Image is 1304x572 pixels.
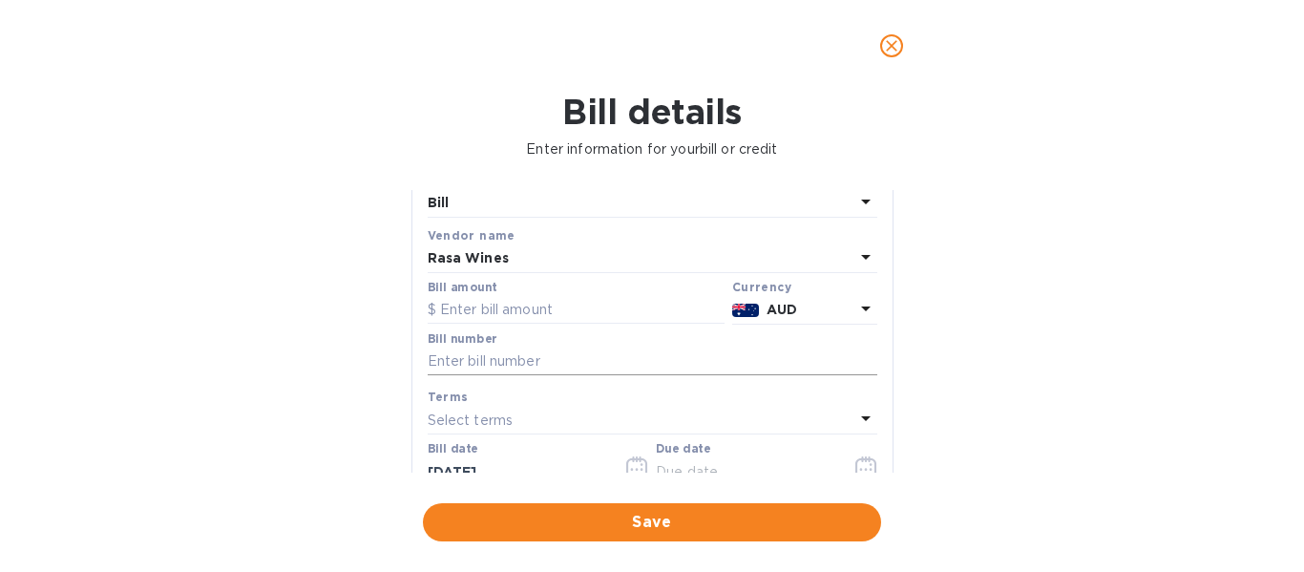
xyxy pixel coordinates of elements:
p: Select terms [428,411,514,431]
label: Bill amount [428,282,496,293]
label: Due date [656,444,710,455]
span: Save [438,511,866,534]
p: Enter information for your bill or credit [15,139,1289,159]
input: Enter bill number [428,348,877,376]
b: Vendor name [428,228,515,243]
b: Currency [732,280,791,294]
button: close [869,23,915,69]
input: Select date [428,457,608,486]
input: $ Enter bill amount [428,296,725,325]
button: Save [423,503,881,541]
b: Rasa Wines [428,250,509,265]
input: Due date [656,457,836,486]
label: Bill number [428,333,496,345]
b: Terms [428,390,469,404]
img: AUD [732,304,759,317]
b: Bill [428,195,450,210]
h1: Bill details [15,92,1289,132]
label: Bill date [428,444,478,455]
b: AUD [767,302,797,317]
